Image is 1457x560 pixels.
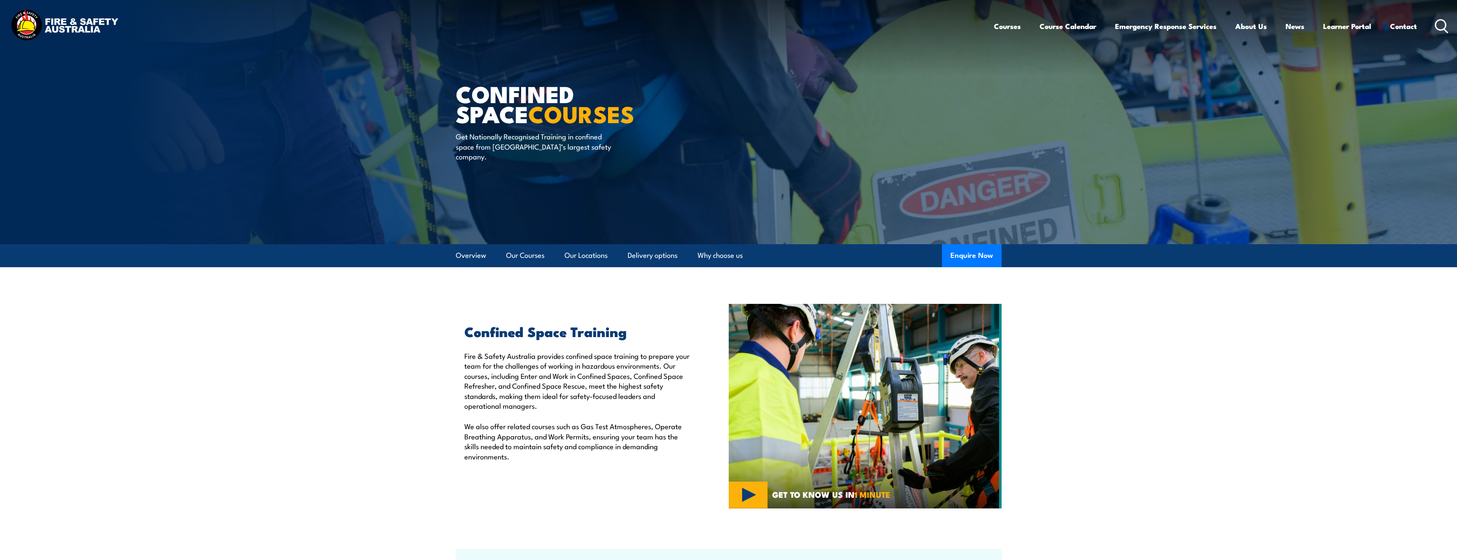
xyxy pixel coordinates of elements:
a: Contact [1390,15,1417,38]
strong: COURSES [528,95,634,131]
p: Fire & Safety Australia provides confined space training to prepare your team for the challenges ... [464,351,689,410]
a: Our Courses [506,244,545,267]
a: Learner Portal [1323,15,1371,38]
span: GET TO KNOW US IN [772,491,890,498]
h2: Confined Space Training [464,325,689,337]
strong: 1 MINUTE [855,488,890,500]
p: Get Nationally Recognised Training in confined space from [GEOGRAPHIC_DATA]’s largest safety comp... [456,131,611,161]
a: Our Locations [565,244,608,267]
p: We also offer related courses such as Gas Test Atmospheres, Operate Breathing Apparatus, and Work... [464,421,689,461]
a: Course Calendar [1040,15,1096,38]
h1: Confined Space [456,84,666,123]
a: Why choose us [698,244,743,267]
a: Delivery options [628,244,678,267]
a: Emergency Response Services [1115,15,1217,38]
button: Enquire Now [942,244,1002,267]
a: News [1286,15,1304,38]
a: Overview [456,244,486,267]
a: About Us [1235,15,1267,38]
a: Courses [994,15,1021,38]
img: Confined Space Courses Australia [729,304,1002,508]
